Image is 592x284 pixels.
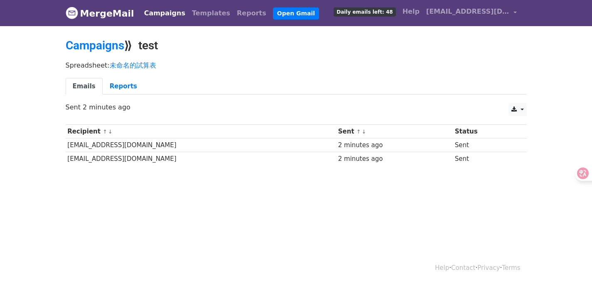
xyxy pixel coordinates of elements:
a: Reports [233,5,270,22]
th: Status [453,125,517,138]
a: Campaigns [141,5,189,22]
a: [EMAIL_ADDRESS][DOMAIN_NAME] [423,3,520,23]
span: Daily emails left: 48 [334,7,395,17]
div: 2 minutes ago [338,141,451,150]
a: ↑ [103,129,107,135]
a: ↓ [108,129,113,135]
div: 2 minutes ago [338,154,451,164]
a: 未命名的試算表 [110,61,156,69]
span: [EMAIL_ADDRESS][DOMAIN_NAME] [426,7,509,17]
h2: ⟫ test [66,39,527,53]
th: Recipient [66,125,336,138]
td: [EMAIL_ADDRESS][DOMAIN_NAME] [66,152,336,166]
a: Terms [502,264,520,272]
a: ↑ [356,129,361,135]
a: Campaigns [66,39,124,52]
a: Emails [66,78,103,95]
a: Templates [189,5,233,22]
a: MergeMail [66,5,134,22]
a: Open Gmail [273,7,319,19]
a: Daily emails left: 48 [330,3,399,20]
a: Help [399,3,423,20]
div: 聊天小工具 [550,244,592,284]
a: Contact [451,264,475,272]
td: Sent [453,138,517,152]
td: Sent [453,152,517,166]
a: Help [435,264,449,272]
th: Sent [336,125,453,138]
a: Privacy [477,264,500,272]
iframe: Chat Widget [550,244,592,284]
td: [EMAIL_ADDRESS][DOMAIN_NAME] [66,138,336,152]
p: Sent 2 minutes ago [66,103,527,112]
a: Reports [103,78,144,95]
a: ↓ [362,129,366,135]
img: MergeMail logo [66,7,78,19]
p: Spreadsheet: [66,61,527,70]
